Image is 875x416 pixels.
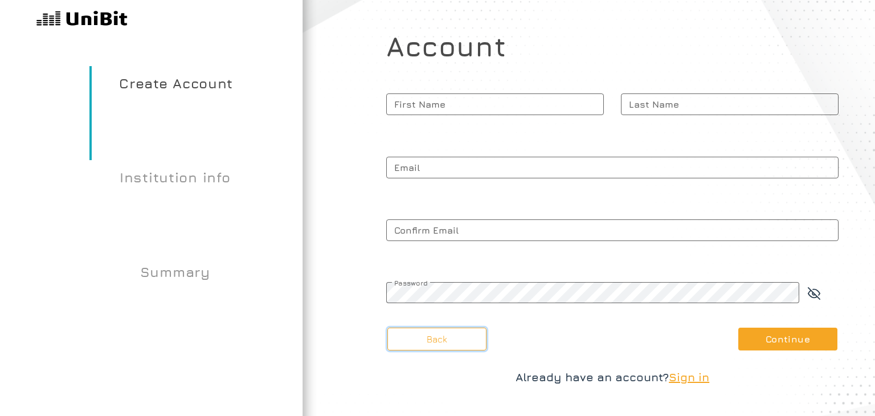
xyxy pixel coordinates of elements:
[386,30,839,66] h1: Account
[386,90,604,119] span: First Name
[669,370,709,384] span: Sign in
[386,216,839,244] span: Confirm Email
[386,282,799,304] input: Password
[36,9,128,30] img: v31kVAdV+ltHqyPP9805dAV0ttielyHdjWdf+P4AoAAAAleaEIAAAAEFwBAABAcAUAAEBwBQAAAMEVAAAABFcAAAAEVwAAABB...
[89,255,260,349] p: Summary
[386,369,839,386] p: Already have an account?
[386,153,839,182] span: Email
[89,66,260,160] p: Create Account
[386,279,799,287] span: Password
[89,160,260,254] p: Institution info
[387,328,486,350] button: Back
[738,328,837,350] button: Continue
[621,90,839,119] span: Last Name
